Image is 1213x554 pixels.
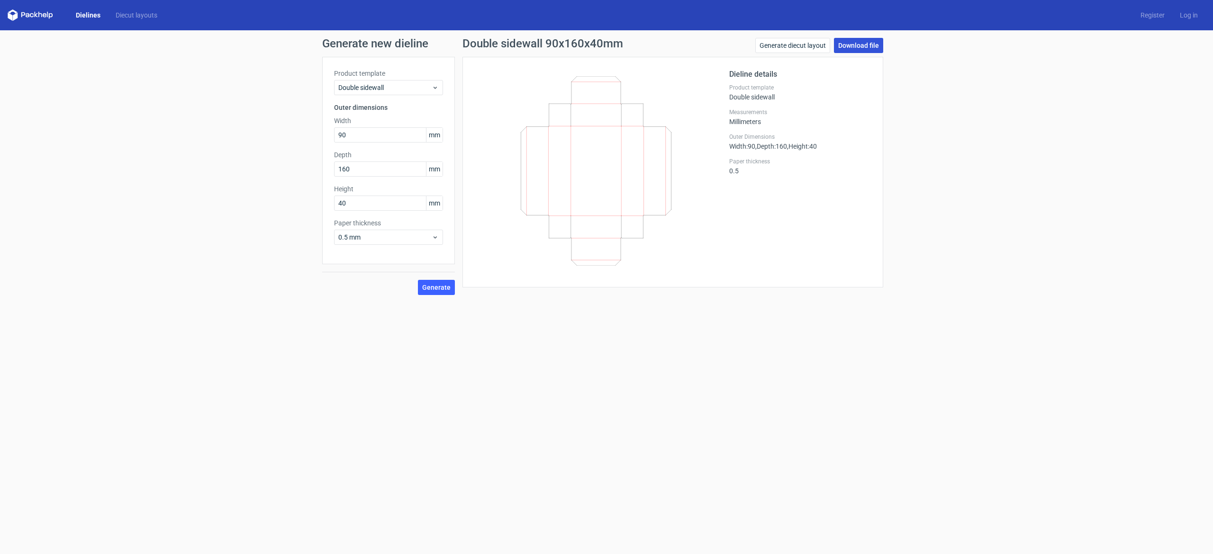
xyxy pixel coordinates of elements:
[418,280,455,295] button: Generate
[729,158,871,165] label: Paper thickness
[426,128,443,142] span: mm
[755,38,830,53] a: Generate diecut layout
[729,84,871,91] label: Product template
[334,116,443,125] label: Width
[729,108,871,116] label: Measurements
[729,158,871,175] div: 0.5
[729,143,755,150] span: Width : 90
[729,69,871,80] h2: Dieline details
[462,38,623,49] h1: Double sidewall 90x160x40mm
[334,69,443,78] label: Product template
[422,284,451,291] span: Generate
[834,38,883,53] a: Download file
[729,133,871,141] label: Outer Dimensions
[334,150,443,160] label: Depth
[68,10,108,20] a: Dielines
[108,10,165,20] a: Diecut layouts
[1133,10,1172,20] a: Register
[426,162,443,176] span: mm
[729,108,871,125] div: Millimeters
[1172,10,1205,20] a: Log in
[338,83,432,92] span: Double sidewall
[334,103,443,112] h3: Outer dimensions
[426,196,443,210] span: mm
[338,232,432,242] span: 0.5 mm
[787,143,817,150] span: , Height : 40
[729,84,871,101] div: Double sidewall
[334,218,443,228] label: Paper thickness
[334,184,443,194] label: Height
[755,143,787,150] span: , Depth : 160
[322,38,891,49] h1: Generate new dieline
